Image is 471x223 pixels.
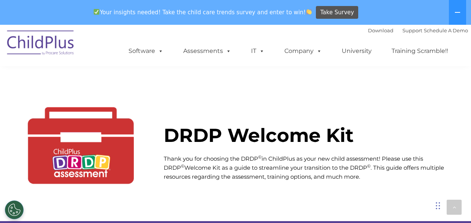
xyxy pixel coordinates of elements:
[121,44,171,59] a: Software
[316,6,358,19] a: Take Survey
[368,27,468,33] font: |
[402,27,422,33] a: Support
[9,64,153,208] img: DRDP-Tool-Kit2.gif
[277,44,329,59] a: Company
[164,155,444,180] span: Thank you for choosing the DRDP in ChildPlus as your new child assessment! Please use this DRDP W...
[164,124,354,147] strong: DRDP Welcome Kit
[334,44,379,59] a: University
[91,5,315,20] span: Your insights needed! Take the child care trends survey and enter to win!
[368,27,393,33] a: Download
[244,44,272,59] a: IT
[181,163,184,169] sup: ©
[258,154,262,160] sup: ©
[384,44,456,59] a: Training Scramble!!
[3,25,78,63] img: ChildPlus by Procare Solutions
[306,9,312,15] img: 👏
[176,44,239,59] a: Assessments
[436,194,440,217] div: Drag
[424,27,468,33] a: Schedule A Demo
[320,6,354,19] span: Take Survey
[367,163,371,169] sup: ©
[94,9,99,15] img: ✅
[434,187,471,223] iframe: Chat Widget
[5,200,24,219] button: Cookies Settings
